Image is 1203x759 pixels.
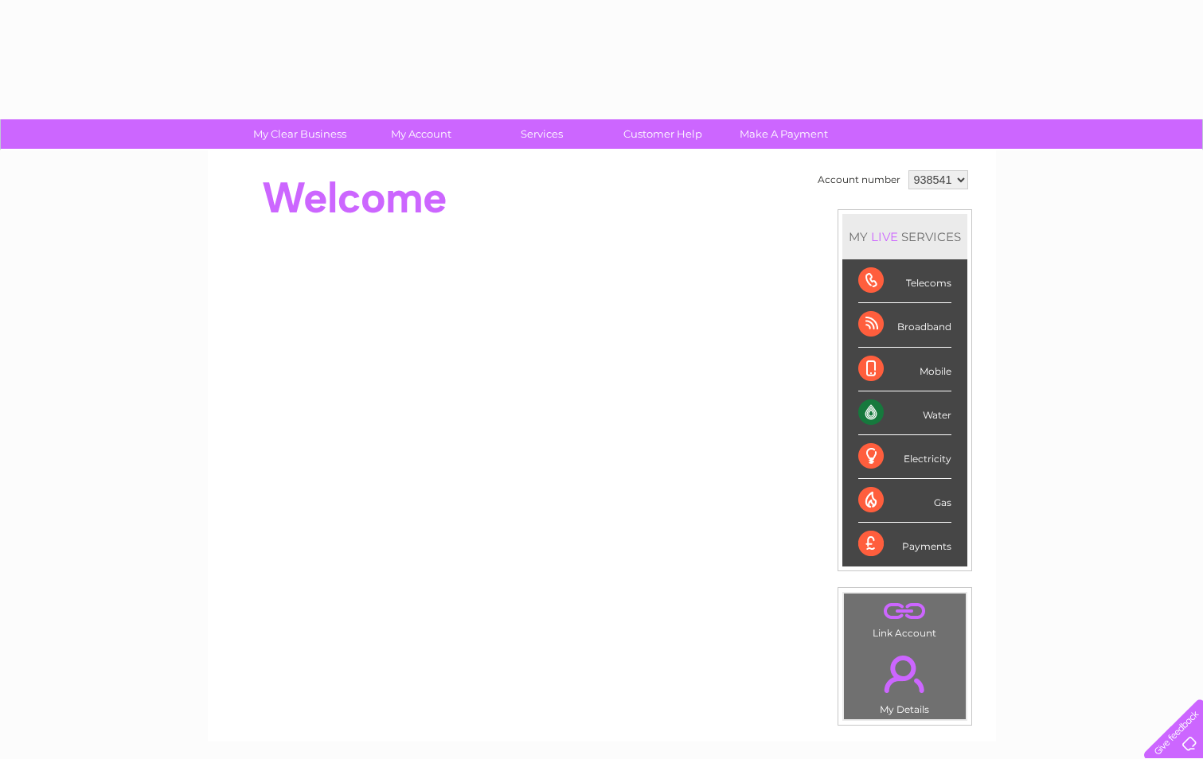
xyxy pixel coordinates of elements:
[858,303,951,347] div: Broadband
[858,523,951,566] div: Payments
[476,119,607,149] a: Services
[858,391,951,435] div: Water
[234,119,365,149] a: My Clear Business
[814,166,904,193] td: Account number
[843,593,967,643] td: Link Account
[355,119,486,149] a: My Account
[858,479,951,523] div: Gas
[858,348,951,391] div: Mobile
[597,119,728,149] a: Customer Help
[858,259,951,303] div: Telecoms
[848,597,962,625] a: .
[842,214,967,259] div: MY SERVICES
[718,119,850,149] a: Make A Payment
[848,646,962,702] a: .
[858,435,951,479] div: Electricity
[843,642,967,720] td: My Details
[868,229,901,244] div: LIVE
